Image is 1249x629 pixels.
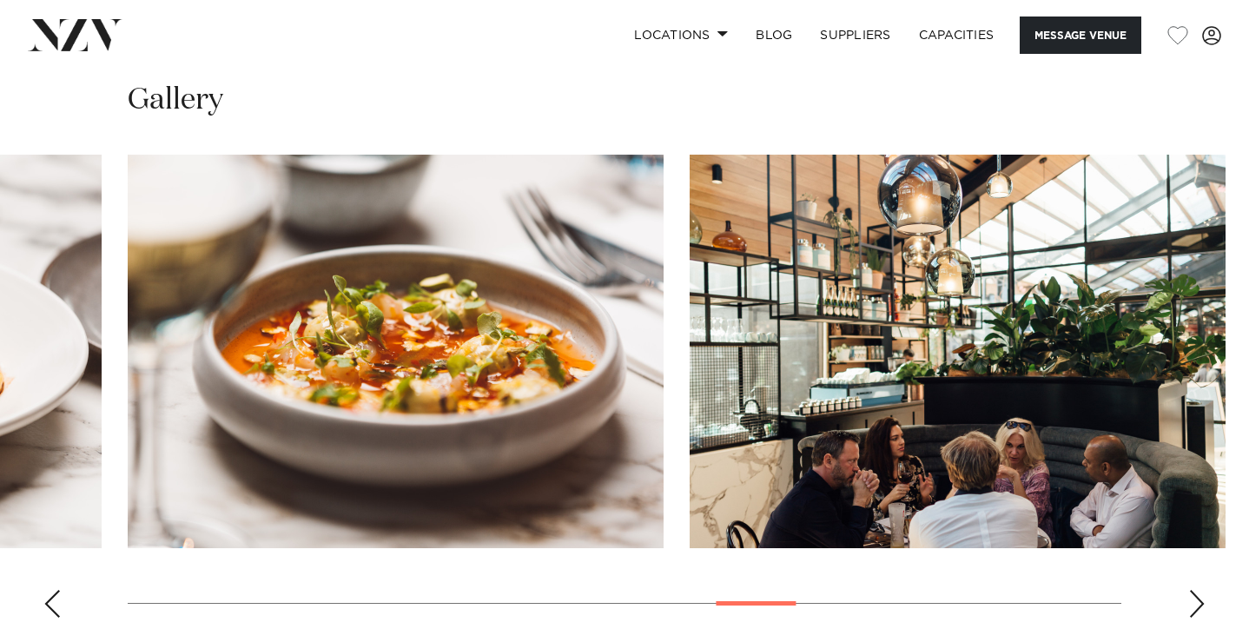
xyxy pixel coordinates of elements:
[620,17,742,54] a: Locations
[128,81,223,120] h2: Gallery
[1020,17,1141,54] button: Message Venue
[28,19,122,50] img: nzv-logo.png
[806,17,904,54] a: SUPPLIERS
[742,17,806,54] a: BLOG
[690,155,1226,548] swiper-slide: 15 / 22
[128,155,664,548] swiper-slide: 14 / 22
[905,17,1008,54] a: Capacities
